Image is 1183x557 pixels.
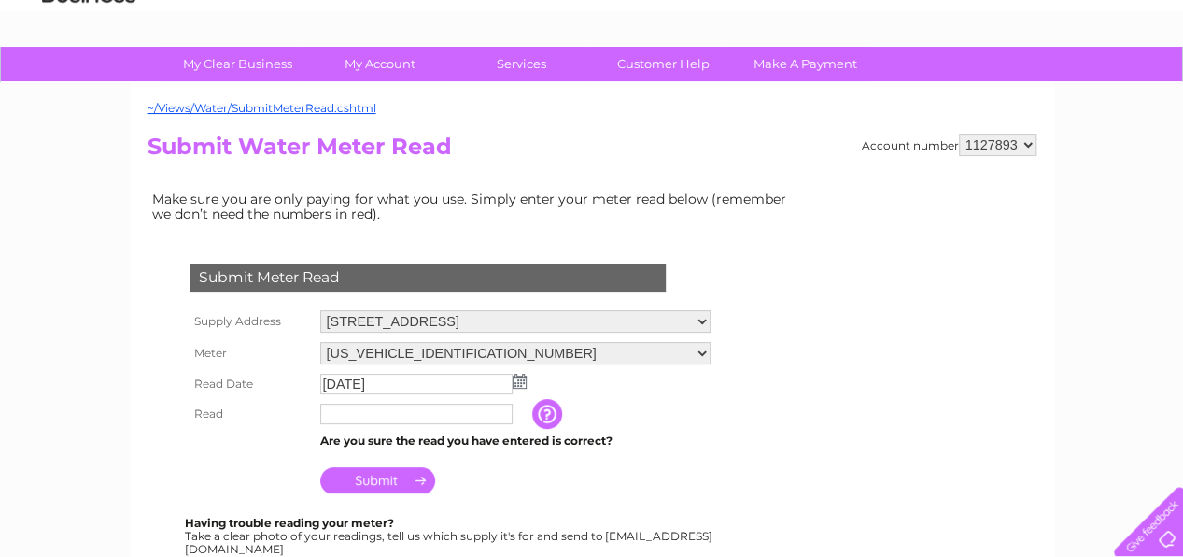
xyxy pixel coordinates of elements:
[831,9,960,33] a: 0333 014 3131
[303,47,457,81] a: My Account
[151,10,1034,91] div: Clear Business is a trading name of Verastar Limited (registered in [GEOGRAPHIC_DATA] No. 3667643...
[854,79,890,93] a: Water
[1059,79,1105,93] a: Contact
[185,306,316,337] th: Supply Address
[161,47,315,81] a: My Clear Business
[320,467,435,493] input: Submit
[901,79,942,93] a: Energy
[148,187,801,226] td: Make sure you are only paying for what you use. Simply enter your meter read below (remember we d...
[148,101,376,115] a: ~/Views/Water/SubmitMeterRead.cshtml
[185,337,316,369] th: Meter
[513,374,527,389] img: ...
[185,399,316,429] th: Read
[1121,79,1165,93] a: Log out
[41,49,136,106] img: logo.png
[586,47,740,81] a: Customer Help
[185,517,715,555] div: Take a clear photo of your readings, tell us which supply it's for and send to [EMAIL_ADDRESS][DO...
[148,134,1036,169] h2: Submit Water Meter Read
[190,264,666,292] div: Submit Meter Read
[185,516,394,530] b: Having trouble reading your meter?
[862,134,1036,156] div: Account number
[444,47,599,81] a: Services
[185,369,316,399] th: Read Date
[316,429,715,453] td: Are you sure the read you have entered is correct?
[728,47,882,81] a: Make A Payment
[953,79,1009,93] a: Telecoms
[1021,79,1048,93] a: Blog
[532,399,566,429] input: Information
